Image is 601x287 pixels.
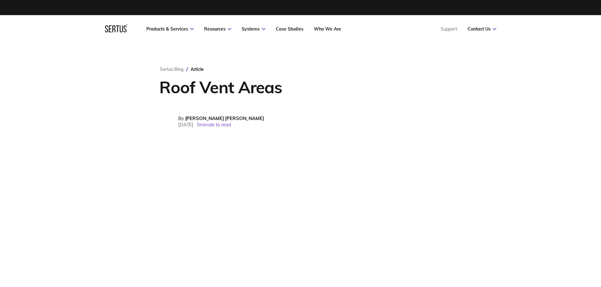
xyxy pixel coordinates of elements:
h1: Roof Vent Areas [159,78,282,96]
a: Support [441,26,457,32]
span: 5 minute to read [197,122,231,128]
a: Systems [242,26,265,32]
a: Products & Services [146,26,194,32]
a: Contact Us [468,26,496,32]
a: Resources [204,26,231,32]
div: By [178,115,264,121]
a: Sertus Blog [160,66,184,72]
span: [DATE] [178,122,193,128]
a: Case Studies [276,26,303,32]
a: Who We Are [314,26,341,32]
span: [PERSON_NAME] [PERSON_NAME] [185,115,264,121]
